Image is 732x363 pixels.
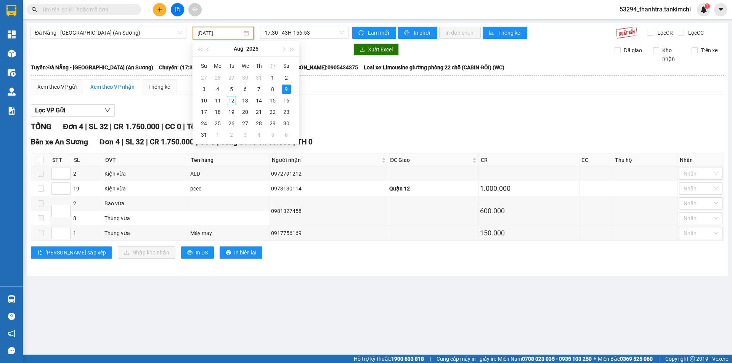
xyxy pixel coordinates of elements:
[157,7,162,12] span: plus
[282,119,291,128] div: 30
[225,129,238,141] td: 2025-09-02
[211,129,225,141] td: 2025-09-01
[271,184,387,193] div: 0973130114
[165,122,181,131] span: CC 0
[700,6,707,13] img: icon-new-feature
[188,3,202,16] button: aim
[225,106,238,118] td: 2025-08-19
[489,30,495,36] span: bar-chart
[680,156,722,164] div: Nhãn
[125,138,144,146] span: SL 32
[225,60,238,72] th: Tu
[192,7,197,12] span: aim
[171,3,184,16] button: file-add
[279,129,293,141] td: 2025-09-06
[658,355,660,363] span: |
[114,122,159,131] span: CR 1.750.000
[268,73,277,82] div: 1
[197,106,211,118] td: 2025-08-17
[90,83,135,91] div: Xem theo VP nhận
[227,96,236,105] div: 12
[37,83,77,91] div: Xem theo VP gửi
[271,170,387,178] div: 0972791212
[254,96,263,105] div: 14
[282,85,291,94] div: 9
[414,29,431,37] span: In phơi
[706,3,708,9] span: 1
[279,72,293,83] td: 2025-08-02
[238,118,252,129] td: 2025-08-27
[8,347,15,354] span: message
[189,154,270,166] th: Tên hàng
[479,154,579,166] th: CR
[271,207,387,215] div: 0981327458
[225,83,238,95] td: 2025-08-05
[220,246,262,259] button: printerIn biên lai
[226,250,231,256] span: printer
[197,72,211,83] td: 2025-07-27
[183,122,185,131] span: |
[211,106,225,118] td: 2025-08-18
[8,107,16,115] img: solution-icon
[104,107,111,113] span: down
[63,122,83,131] span: Đơn 4
[266,118,279,129] td: 2025-08-29
[389,184,477,193] div: Quận 12
[110,122,112,131] span: |
[437,355,496,363] span: Cung cấp máy in - giấy in:
[73,229,102,237] div: 1
[390,156,470,164] span: ĐC Giao
[279,118,293,129] td: 2025-08-30
[698,46,721,54] span: Trên xe
[8,69,16,77] img: warehouse-icon
[266,106,279,118] td: 2025-08-22
[100,138,120,146] span: Đơn 4
[271,229,387,237] div: 0917756169
[272,156,380,164] span: Người nhận
[199,119,209,128] div: 24
[31,64,153,70] b: Tuyến: Đà Nẵng - [GEOGRAPHIC_DATA] (An Sương)
[252,60,266,72] th: Th
[89,122,108,131] span: SL 32
[6,5,16,16] img: logo-vxr
[225,118,238,129] td: 2025-08-26
[241,130,250,139] div: 3
[246,41,258,56] button: 2025
[279,83,293,95] td: 2025-08-09
[103,154,189,166] th: ĐVT
[705,3,710,9] sup: 1
[35,106,65,115] span: Lọc VP Gửi
[613,154,678,166] th: Thu hộ
[297,138,313,146] span: TH 0
[190,229,269,237] div: Máy may
[266,95,279,106] td: 2025-08-15
[31,104,115,117] button: Lọc VP Gửi
[252,83,266,95] td: 2025-08-07
[594,357,596,360] span: ⚪️
[252,72,266,83] td: 2025-07-31
[254,130,263,139] div: 4
[225,72,238,83] td: 2025-07-29
[282,130,291,139] div: 6
[85,122,87,131] span: |
[104,184,188,193] div: Kiện vừa
[480,183,578,194] div: 1.000.000
[122,138,124,146] span: |
[73,199,102,208] div: 2
[73,170,102,178] div: 2
[690,356,695,361] span: copyright
[197,60,211,72] th: Su
[282,107,291,117] div: 23
[104,229,188,237] div: Thùng vừa
[266,129,279,141] td: 2025-09-05
[35,27,182,38] span: Đà Nẵng - Sài Gòn (An Sương)
[197,129,211,141] td: 2025-08-31
[148,83,170,91] div: Thống kê
[227,73,236,82] div: 29
[480,228,578,238] div: 150.000
[404,30,411,36] span: printer
[241,119,250,128] div: 27
[146,138,148,146] span: |
[150,138,194,146] span: CR 1.750.000
[31,138,88,146] span: Bến xe An Sương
